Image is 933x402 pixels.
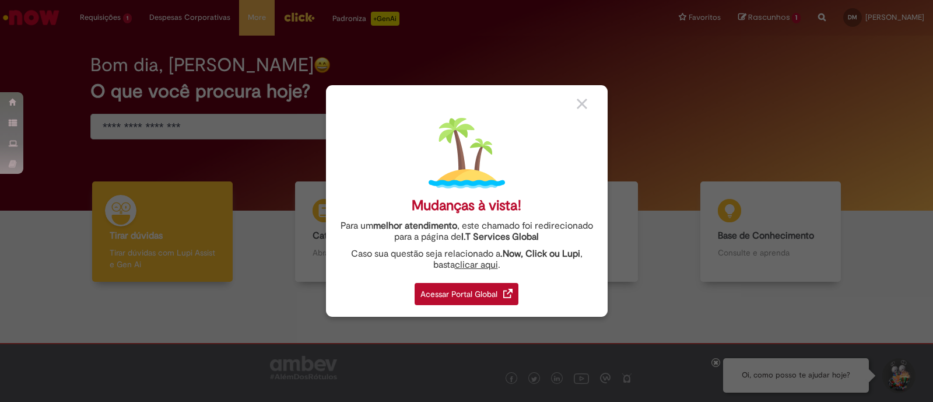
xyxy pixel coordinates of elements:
div: Para um , este chamado foi redirecionado para a página de [335,221,599,243]
div: Acessar Portal Global [415,283,518,305]
a: Acessar Portal Global [415,277,518,305]
a: I.T Services Global [461,225,539,243]
div: Caso sua questão seja relacionado a , basta . [335,249,599,271]
img: redirect_link.png [503,289,513,298]
img: close_button_grey.png [577,99,587,109]
strong: .Now, Click ou Lupi [500,248,580,260]
a: clicar aqui [455,253,498,271]
strong: melhor atendimento [373,220,457,232]
div: Mudanças à vista! [412,197,521,214]
img: island.png [429,115,505,191]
